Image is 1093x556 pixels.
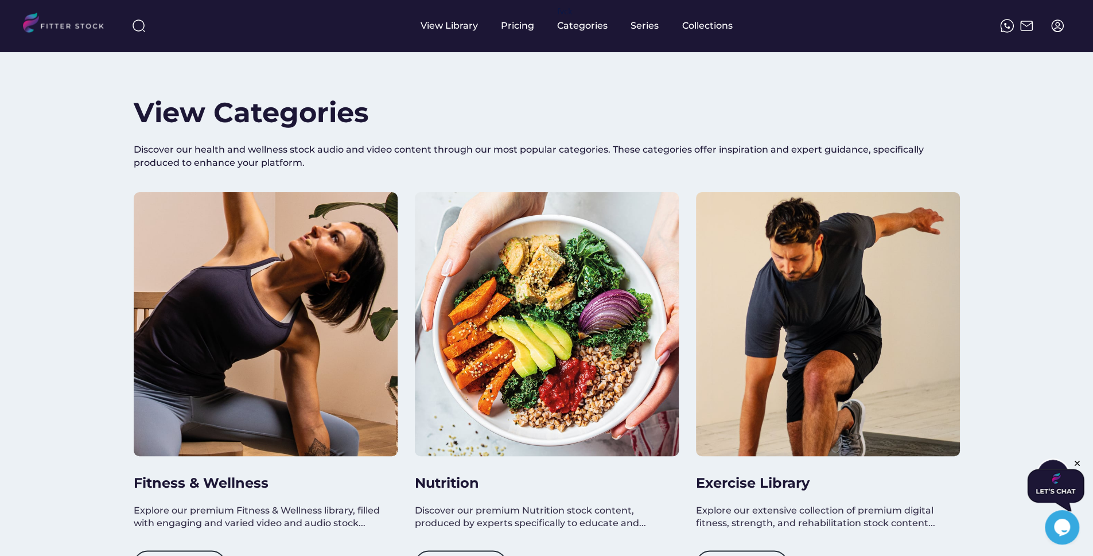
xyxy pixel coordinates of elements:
[557,6,572,17] div: fvck
[134,504,386,530] div: Explore our premium Fitness & Wellness library, filled with engaging and varied video and audio s...
[1051,19,1064,33] img: profile-circle.svg
[1045,510,1082,545] iframe: chat widget
[1020,19,1033,33] img: Frame%2051.svg
[134,94,368,132] h2: View Categories
[421,20,478,32] div: View Library
[682,20,733,32] div: Collections
[132,19,146,33] img: search-normal%203.svg
[1027,458,1084,511] iframe: chat widget
[557,20,608,32] div: Categories
[501,20,534,32] div: Pricing
[696,473,948,493] h3: Exercise Library
[1000,19,1014,33] img: meteor-icons_whatsapp%20%281%29.svg
[23,13,114,36] img: LOGO.svg
[415,473,667,493] h3: Nutrition
[696,505,936,528] span: Explore our extensive collection of premium digital fitness, strength, and rehabilitation stock c...
[415,504,667,530] div: Discover our premium Nutrition stock content, produced by experts specifically to educate and...
[631,20,659,32] div: Series
[134,473,386,493] h3: Fitness & Wellness
[134,143,960,169] div: Discover our health and wellness stock audio and video content through our most popular categorie...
